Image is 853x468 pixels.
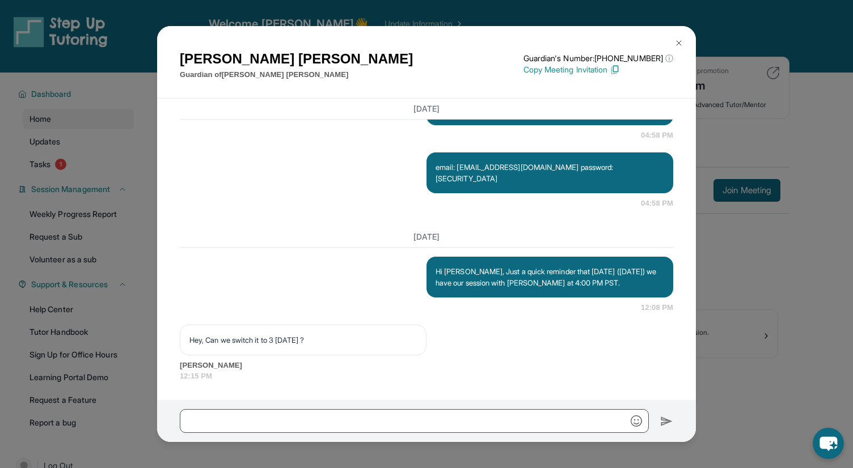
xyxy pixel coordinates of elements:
[641,130,673,141] span: 04:58 PM
[523,64,673,75] p: Copy Meeting Invitation
[436,161,664,184] p: email: [EMAIL_ADDRESS][DOMAIN_NAME] password: [SECURITY_DATA]
[631,415,642,427] img: Emoji
[180,231,673,242] h3: [DATE]
[180,103,673,114] h3: [DATE]
[523,53,673,64] p: Guardian's Number: [PHONE_NUMBER]
[180,69,413,80] p: Guardian of [PERSON_NAME] [PERSON_NAME]
[660,415,673,428] img: Send icon
[665,53,673,64] span: ⓘ
[180,360,673,371] span: [PERSON_NAME]
[610,65,620,75] img: Copy Icon
[641,302,673,313] span: 12:08 PM
[180,371,673,382] span: 12:15 PM
[436,266,664,288] p: Hi [PERSON_NAME], Just a quick reminder that [DATE] ([DATE]) we have our session with [PERSON_NAM...
[674,39,683,48] img: Close Icon
[180,49,413,69] h1: [PERSON_NAME] [PERSON_NAME]
[813,428,844,459] button: chat-button
[641,198,673,209] span: 04:58 PM
[189,334,417,346] p: Hey, Can we switch it to 3 [DATE] ?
